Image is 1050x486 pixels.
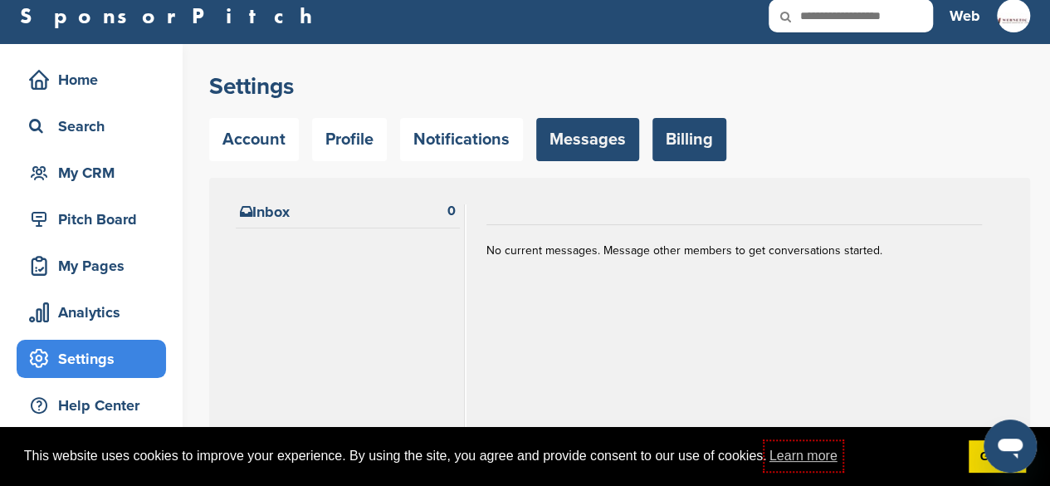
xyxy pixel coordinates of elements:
a: Help Center [17,386,166,425]
div: Settings [25,344,166,374]
a: Analytics [17,293,166,331]
a: Account [209,118,299,161]
span: This website uses cookies to improve your experience. By using the site, you agree and provide co... [24,444,955,469]
iframe: Button to launch messaging window [984,420,1037,473]
a: Home [17,61,166,99]
h3: Web [950,4,980,27]
div: Pitch Board [25,204,166,234]
div: Help Center [25,390,166,420]
a: Notifications [400,118,523,161]
a: Billing [652,118,726,161]
a: My Pages [17,247,166,285]
a: SponsorPitch [20,5,323,27]
div: Analytics [25,297,166,327]
a: Settings [17,340,166,378]
a: My CRM [17,154,166,192]
a: Pitch Board [17,200,166,238]
div: 0 [447,204,456,219]
a: learn more about cookies [767,444,840,469]
h2: Settings [209,71,1030,101]
a: Profile [312,118,387,161]
a: dismiss cookie message [969,440,1026,474]
div: Search [25,111,166,141]
div: My CRM [25,158,166,188]
a: Search [17,107,166,145]
div: My Pages [25,251,166,281]
h2: Inbox [240,204,290,219]
div: No current messages. Message other members to get conversations started. [486,245,983,432]
a: Messages [536,118,639,161]
div: Home [25,65,166,95]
